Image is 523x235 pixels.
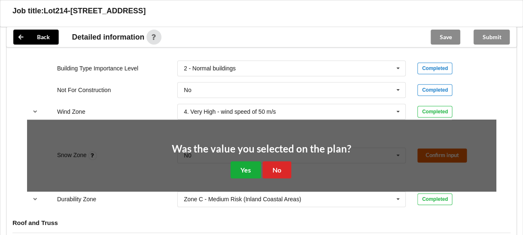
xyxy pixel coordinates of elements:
span: Detailed information [72,33,144,41]
h3: Lot214-[STREET_ADDRESS] [44,6,146,16]
div: Completed [417,106,452,117]
div: No [184,87,191,93]
label: Wind Zone [57,108,85,115]
h3: Job title: [12,6,44,16]
button: No [263,161,291,178]
div: Completed [417,193,452,205]
h2: Was the value you selected on the plan? [172,142,351,155]
button: reference-toggle [27,104,43,119]
button: Yes [231,161,261,178]
h4: Roof and Truss [12,219,511,227]
div: Completed [417,84,452,96]
div: Completed [417,62,452,74]
div: 2 - Normal buildings [184,65,236,71]
div: 4. Very High - wind speed of 50 m/s [184,109,276,115]
label: Durability Zone [57,196,96,202]
label: Building Type Importance Level [57,65,138,72]
div: Zone C - Medium Risk (Inland Coastal Areas) [184,196,301,202]
label: Not For Construction [57,87,111,93]
button: Back [13,30,59,45]
button: reference-toggle [27,192,43,207]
